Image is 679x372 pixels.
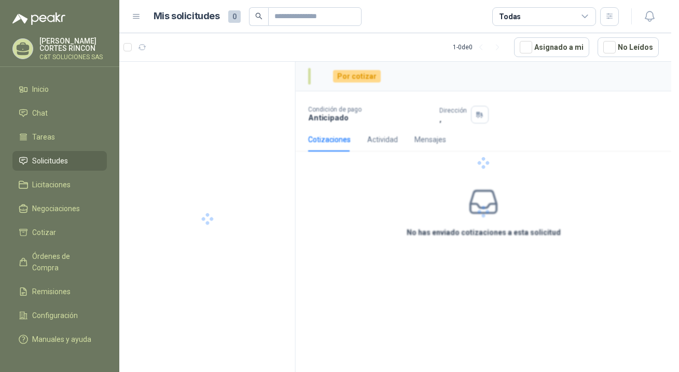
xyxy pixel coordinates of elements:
span: Tareas [32,131,55,143]
span: search [255,12,262,20]
p: [PERSON_NAME] CORTES RINCON [39,37,107,52]
p: C&T SOLUCIONES SAS [39,54,107,60]
a: Solicitudes [12,151,107,171]
span: Solicitudes [32,155,68,167]
span: Cotizar [32,227,56,238]
img: Logo peakr [12,12,65,25]
div: Todas [499,11,521,22]
a: Inicio [12,79,107,99]
a: Licitaciones [12,175,107,195]
a: Negociaciones [12,199,107,218]
span: Manuales y ayuda [32,334,91,345]
a: Chat [12,103,107,123]
span: Inicio [32,84,49,95]
a: Cotizar [12,223,107,242]
span: Configuración [32,310,78,321]
span: Chat [32,107,48,119]
a: Remisiones [12,282,107,301]
span: Remisiones [32,286,71,297]
span: Órdenes de Compra [32,251,97,273]
a: Órdenes de Compra [12,246,107,278]
button: Asignado a mi [514,37,589,57]
span: 0 [228,10,241,23]
a: Configuración [12,306,107,325]
a: Tareas [12,127,107,147]
h1: Mis solicitudes [154,9,220,24]
a: Manuales y ayuda [12,329,107,349]
button: No Leídos [598,37,659,57]
span: Negociaciones [32,203,80,214]
span: Licitaciones [32,179,71,190]
div: 1 - 0 de 0 [453,39,506,56]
